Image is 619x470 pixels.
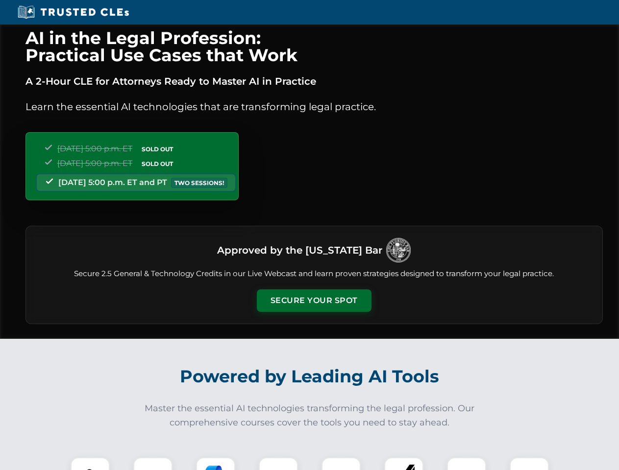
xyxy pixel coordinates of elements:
p: Master the essential AI technologies transforming the legal profession. Our comprehensive courses... [138,401,481,430]
h2: Powered by Leading AI Tools [38,359,581,394]
img: Trusted CLEs [15,5,132,20]
span: SOLD OUT [138,144,176,154]
p: Learn the essential AI technologies that are transforming legal practice. [25,99,603,115]
h1: AI in the Legal Profession: Practical Use Cases that Work [25,29,603,64]
p: A 2-Hour CLE for Attorneys Ready to Master AI in Practice [25,73,603,89]
h3: Approved by the [US_STATE] Bar [217,241,382,259]
button: Secure Your Spot [257,289,371,312]
span: [DATE] 5:00 p.m. ET [57,144,132,153]
span: [DATE] 5:00 p.m. ET [57,159,132,168]
p: Secure 2.5 General & Technology Credits in our Live Webcast and learn proven strategies designed ... [38,268,591,280]
span: SOLD OUT [138,159,176,169]
img: Logo [386,238,411,262]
